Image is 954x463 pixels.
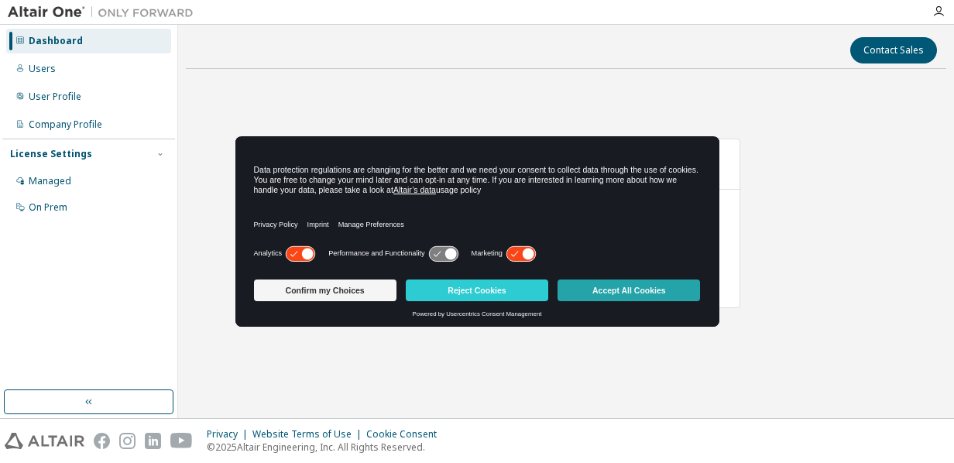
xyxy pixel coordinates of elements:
[119,433,136,449] img: instagram.svg
[29,118,102,131] div: Company Profile
[10,148,92,160] div: License Settings
[29,91,81,103] div: User Profile
[8,5,201,20] img: Altair One
[29,201,67,214] div: On Prem
[207,441,446,454] p: © 2025 Altair Engineering, Inc. All Rights Reserved.
[145,433,161,449] img: linkedin.svg
[207,428,252,441] div: Privacy
[29,63,56,75] div: Users
[170,433,193,449] img: youtube.svg
[252,428,366,441] div: Website Terms of Use
[366,428,446,441] div: Cookie Consent
[29,35,83,47] div: Dashboard
[850,37,937,63] button: Contact Sales
[5,433,84,449] img: altair_logo.svg
[29,175,71,187] div: Managed
[94,433,110,449] img: facebook.svg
